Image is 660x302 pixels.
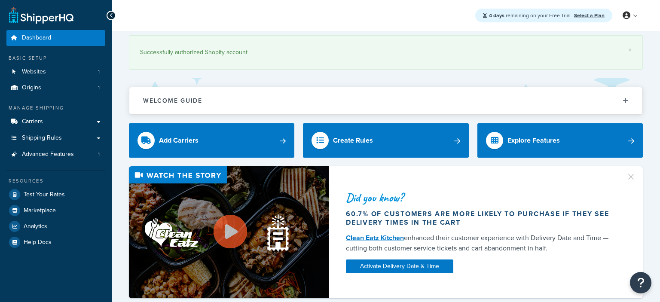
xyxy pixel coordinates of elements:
[98,84,100,92] span: 1
[630,272,651,293] button: Open Resource Center
[489,12,504,19] strong: 4 days
[24,239,52,246] span: Help Docs
[98,68,100,76] span: 1
[6,80,105,96] a: Origins1
[6,130,105,146] a: Shipping Rules
[22,118,43,125] span: Carriers
[303,123,468,158] a: Create Rules
[6,219,105,234] a: Analytics
[6,203,105,218] a: Marketplace
[129,123,294,158] a: Add Carriers
[6,146,105,162] a: Advanced Features1
[477,123,643,158] a: Explore Features
[6,177,105,185] div: Resources
[22,84,41,92] span: Origins
[6,55,105,62] div: Basic Setup
[346,233,617,253] div: enhanced their customer experience with Delivery Date and Time — cutting both customer service ti...
[6,235,105,250] a: Help Docs
[346,210,617,227] div: 60.7% of customers are more likely to purchase if they see delivery times in the cart
[6,146,105,162] li: Advanced Features
[24,191,65,198] span: Test Your Rates
[22,68,46,76] span: Websites
[129,166,329,298] img: Video thumbnail
[143,98,202,104] h2: Welcome Guide
[489,12,572,19] span: remaining on your Free Trial
[159,134,199,146] div: Add Carriers
[24,207,56,214] span: Marketplace
[6,80,105,96] li: Origins
[24,223,47,230] span: Analytics
[628,46,632,53] a: ×
[346,259,453,273] a: Activate Delivery Date & Time
[6,187,105,202] a: Test Your Rates
[346,233,404,243] a: Clean Eatz Kitchen
[507,134,560,146] div: Explore Features
[22,134,62,142] span: Shipping Rules
[22,34,51,42] span: Dashboard
[129,87,642,114] button: Welcome Guide
[346,192,617,204] div: Did you know?
[6,30,105,46] a: Dashboard
[98,151,100,158] span: 1
[22,151,74,158] span: Advanced Features
[140,46,632,58] div: Successfully authorized Shopify account
[333,134,373,146] div: Create Rules
[6,64,105,80] li: Websites
[6,114,105,130] a: Carriers
[6,104,105,112] div: Manage Shipping
[574,12,605,19] a: Select a Plan
[6,64,105,80] a: Websites1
